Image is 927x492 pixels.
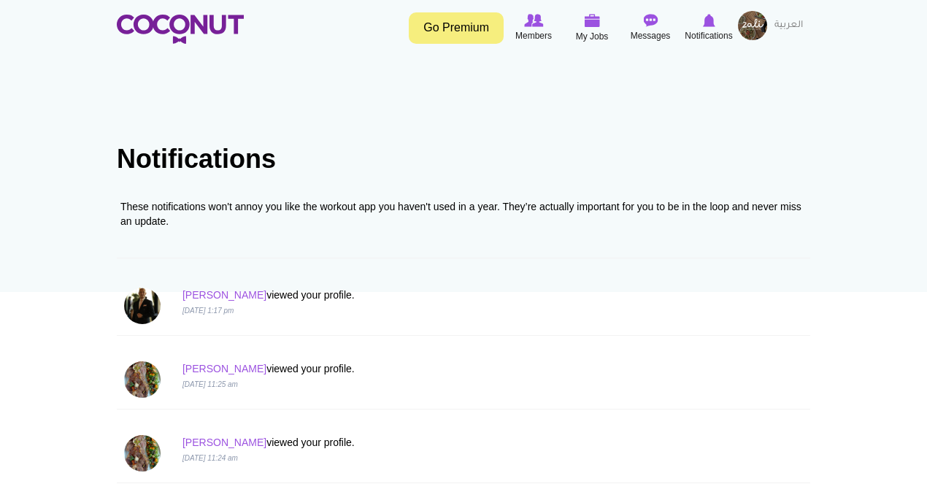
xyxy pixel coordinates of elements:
[643,14,658,27] img: Messages
[182,361,628,376] p: viewed your profile.
[680,11,738,45] a: Notifications Notifications
[182,363,266,374] a: [PERSON_NAME]
[576,29,609,44] span: My Jobs
[563,11,621,45] a: My Jobs My Jobs
[504,11,563,45] a: Browse Members Members
[182,380,238,388] i: [DATE] 11:25 am
[409,12,504,44] a: Go Premium
[182,454,238,462] i: [DATE] 11:24 am
[584,14,600,27] img: My Jobs
[631,28,671,43] span: Messages
[182,288,628,302] p: viewed your profile.
[120,199,807,228] div: These notifications won't annoy you like the workout app you haven't used in a year. They’re actu...
[703,14,715,27] img: Notifications
[515,28,552,43] span: Members
[182,437,266,448] a: [PERSON_NAME]
[621,11,680,45] a: Messages Messages
[182,289,266,301] a: [PERSON_NAME]
[524,14,543,27] img: Browse Members
[117,15,244,44] img: Home
[117,145,810,174] h1: Notifications
[685,28,732,43] span: Notifications
[182,307,234,315] i: [DATE] 1:17 pm
[182,435,628,450] p: viewed your profile.
[767,11,810,40] a: العربية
